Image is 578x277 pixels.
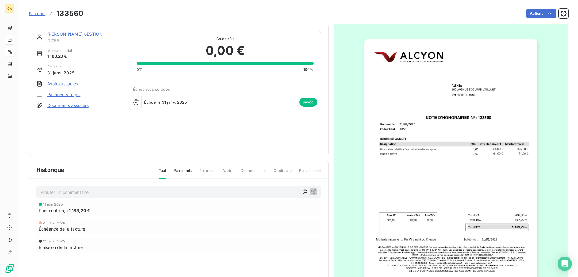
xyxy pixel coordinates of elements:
[47,70,74,76] span: 31 janv. 2025
[39,244,83,250] span: Émission de la facture
[47,81,78,87] a: Avoirs associés
[159,168,166,179] span: Tout
[299,98,317,107] span: payée
[56,8,83,19] h3: 133560
[47,31,103,36] a: [PERSON_NAME] GESTION
[29,11,45,16] span: Factures
[137,67,143,72] span: 0%
[47,92,80,98] a: Paiements reçus
[174,168,192,178] span: Paiements
[47,102,89,109] a: Documents associés
[29,11,45,17] a: Factures
[47,48,72,53] span: Montant initial
[39,226,85,232] span: Échéance de la facture
[47,38,122,43] span: C1055
[43,203,63,206] span: 11 juin 2025
[47,53,72,59] span: 1 183,20 €
[43,239,65,243] span: 31 janv. 2025
[526,9,556,18] button: Actions
[137,36,314,42] span: Solde dû :
[299,168,321,178] span: Portail client
[199,168,215,178] span: Relances
[36,166,64,174] span: Historique
[144,100,187,105] span: Échue le 31 janv. 2025
[43,221,65,225] span: 31 janv. 2025
[39,207,68,214] span: Paiement reçu
[558,257,572,271] div: Open Intercom Messenger
[274,168,292,178] span: Creditsafe
[133,87,170,92] span: Échéances soldées
[206,42,244,60] span: 0,00 €
[69,207,90,214] span: 1 183,20 €
[5,264,14,273] img: Logo LeanPay
[47,64,74,70] span: Émise le
[241,168,266,178] span: Commentaires
[303,67,314,72] span: 100%
[5,4,14,13] div: CA
[222,168,233,178] span: Avoirs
